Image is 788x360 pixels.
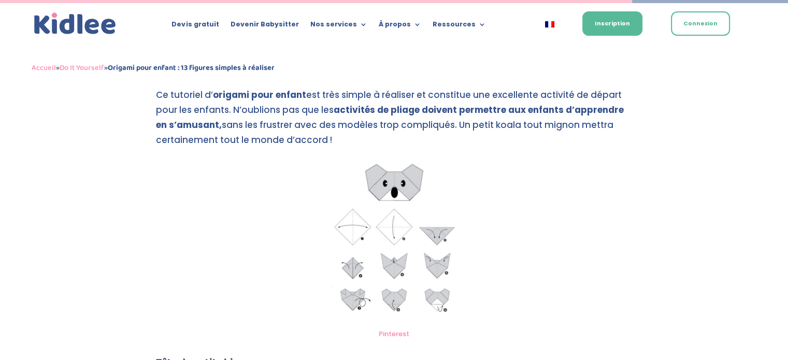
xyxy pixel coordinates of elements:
[32,62,56,74] a: Accueil
[32,10,119,37] img: logo_kidlee_bleu
[378,21,421,32] a: À propos
[432,21,485,32] a: Ressources
[60,62,104,74] a: Do It Yourself
[171,21,219,32] a: Devis gratuit
[213,89,306,101] strong: origami pour enfant
[230,21,298,32] a: Devenir Babysitter
[671,11,730,36] a: Connexion
[582,11,642,36] a: Inscription
[156,104,624,131] strong: activités de pliage doivent permettre aux enfants d’apprendre en s’amusant,
[545,21,554,27] img: Français
[156,88,633,156] p: Ce tutoriel d’ est très simple à réaliser et constitue une excellente activité de départ pour les...
[310,21,367,32] a: Nos services
[321,156,467,323] img: Origami pour enfant : un Koala
[32,62,275,74] span: » »
[108,62,275,74] strong: Origami pour enfant : 13 figures simples à réaliser
[32,10,119,37] a: Kidlee Logo
[379,329,409,339] a: Pinterest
